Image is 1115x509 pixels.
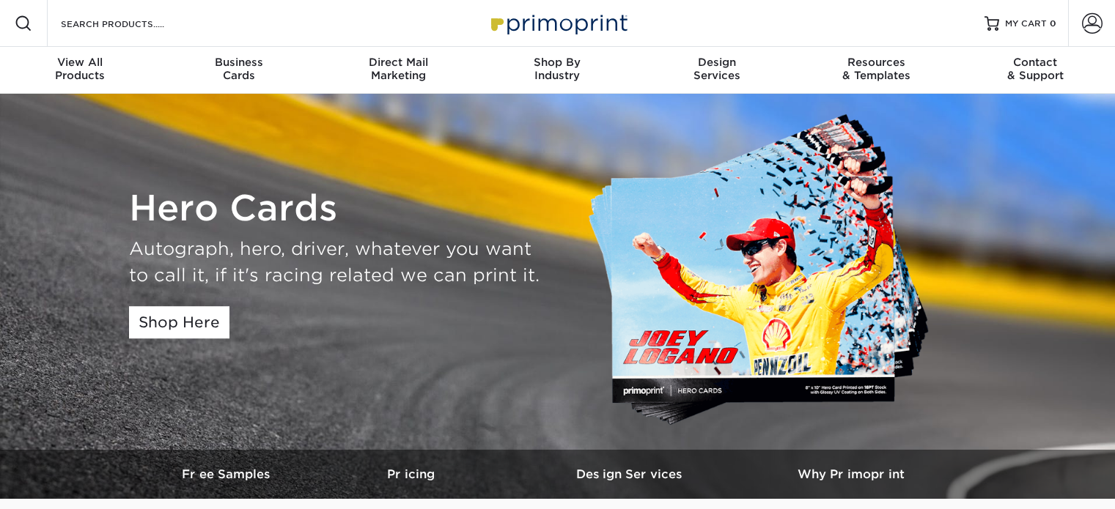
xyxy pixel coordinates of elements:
div: Industry [478,56,637,82]
a: Direct MailMarketing [319,47,478,94]
h1: Hero Cards [129,187,547,230]
div: & Templates [796,56,955,82]
a: Pricing [301,450,521,499]
span: 0 [1050,18,1056,29]
h3: Why Primoprint [741,467,961,481]
h3: Design Services [521,467,741,481]
a: Shop ByIndustry [478,47,637,94]
span: Contact [956,56,1115,69]
a: Free Samples [155,450,301,499]
div: Cards [159,56,318,82]
h3: Free Samples [155,467,301,481]
a: BusinessCards [159,47,318,94]
span: MY CART [1005,18,1047,30]
img: Custom Hero Cards [587,111,946,432]
a: DesignServices [637,47,796,94]
div: & Support [956,56,1115,82]
span: Shop By [478,56,637,69]
div: Autograph, hero, driver, whatever you want to call it, if it's racing related we can print it. [129,236,547,289]
div: Services [637,56,796,82]
span: Direct Mail [319,56,478,69]
div: Marketing [319,56,478,82]
h3: Pricing [301,467,521,481]
input: SEARCH PRODUCTS..... [59,15,202,32]
a: Shop Here [129,306,229,338]
span: Design [637,56,796,69]
span: Business [159,56,318,69]
img: Primoprint [485,7,631,39]
a: Why Primoprint [741,450,961,499]
a: Contact& Support [956,47,1115,94]
a: Design Services [521,450,741,499]
a: Resources& Templates [796,47,955,94]
span: Resources [796,56,955,69]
